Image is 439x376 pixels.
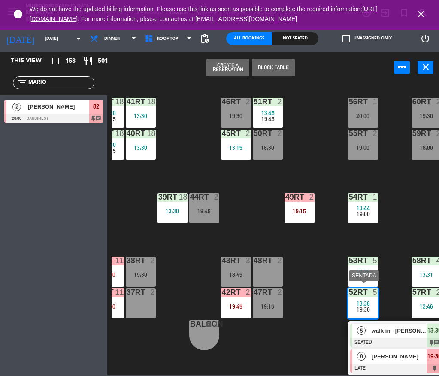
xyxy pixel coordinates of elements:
[357,352,366,361] span: 8
[115,288,124,296] div: 11
[372,352,427,361] span: [PERSON_NAME]
[179,193,187,201] div: 18
[245,98,251,106] div: 2
[157,208,188,214] div: 13:30
[277,98,282,106] div: 2
[30,6,378,22] span: We do not have the updated billing information. Please use this link as soon as possible to compl...
[78,15,297,22] a: . For more information, please contact us at [EMAIL_ADDRESS][DOMAIN_NAME]
[93,101,99,112] span: 82
[150,288,155,296] div: 2
[27,78,94,88] input: Filter by name...
[221,145,251,151] div: 13:15
[253,303,283,309] div: 19:15
[221,303,251,309] div: 19:45
[349,257,349,264] div: 53RT
[28,102,89,111] span: [PERSON_NAME]
[372,98,378,106] div: 1
[372,193,378,201] div: 1
[30,6,378,22] a: [URL][DOMAIN_NAME]
[372,257,378,264] div: 5
[157,36,178,41] span: Roof Top
[253,145,283,151] div: 18:30
[348,113,378,119] div: 20:00
[206,59,249,76] button: Create a Reservation
[394,61,410,74] button: power_input
[12,103,21,111] span: 2
[342,35,392,42] label: Unassigned only
[115,257,124,264] div: 11
[221,272,251,278] div: 18:45
[418,61,433,74] button: close
[214,193,219,201] div: 2
[421,62,431,72] i: close
[285,208,315,214] div: 19:15
[349,98,349,106] div: 56RT
[272,32,318,45] div: Not seated
[416,9,426,19] i: close
[349,193,349,201] div: 54RT
[372,130,378,137] div: 2
[245,288,251,296] div: 2
[357,205,370,212] span: 13:44
[205,320,212,327] i: lock
[349,270,379,281] div: SENTADA
[50,56,61,66] i: crop_square
[126,113,156,119] div: 13:30
[349,130,349,137] div: 55RT
[261,109,275,116] span: 13:45
[309,193,314,201] div: 2
[226,32,272,45] div: All Bookings
[372,288,378,296] div: 5
[261,115,275,122] span: 19:45
[357,211,370,218] span: 19:00
[190,193,191,201] div: 44RT
[150,257,155,264] div: 2
[115,130,124,137] div: 18
[245,130,251,137] div: 2
[126,272,156,278] div: 19:30
[349,288,349,296] div: 52RT
[104,36,120,41] span: Dinner
[13,9,23,19] i: error
[221,113,251,119] div: 19:30
[397,62,407,72] i: power_input
[158,193,159,201] div: 39rt
[277,288,282,296] div: 2
[189,208,219,214] div: 19:45
[252,59,295,76] button: Block Table
[4,56,62,66] div: This view
[245,257,251,264] div: 3
[214,320,219,328] div: 1
[147,98,155,106] div: 18
[190,320,191,328] div: balcon
[357,300,370,307] span: 13:36
[357,326,366,335] span: 5
[17,78,27,88] i: filter_list
[126,145,156,151] div: 13:30
[98,56,108,66] span: 501
[348,145,378,151] div: 19:00
[342,35,350,42] span: check_box_outline_blank
[357,306,370,313] span: 19:30
[372,326,427,335] span: walk in - [PERSON_NAME]
[277,257,282,264] div: 2
[277,130,282,137] div: 2
[83,56,93,66] i: restaurant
